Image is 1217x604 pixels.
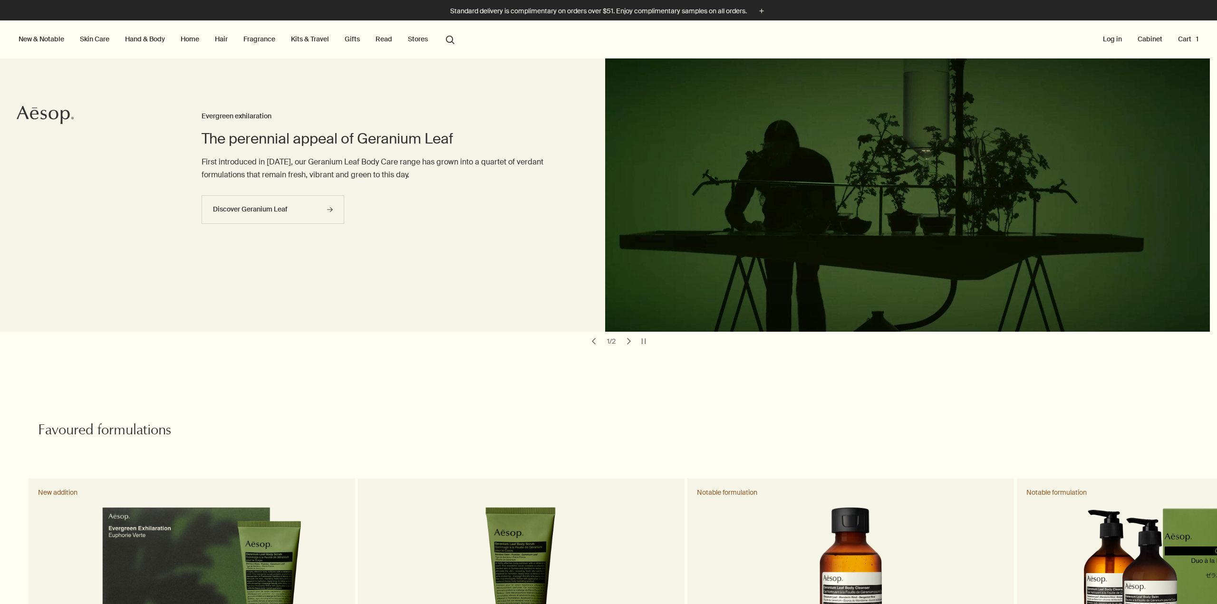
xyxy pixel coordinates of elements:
button: Open search [442,30,459,48]
nav: supplementary [1101,20,1200,58]
a: Cabinet [1136,33,1164,45]
button: Cart1 [1176,33,1200,45]
a: Aesop [17,105,74,127]
a: Fragrance [241,33,277,45]
button: previous slide [587,335,600,348]
button: pause [637,335,650,348]
button: Stores [406,33,430,45]
a: Gifts [343,33,362,45]
p: First introduced in [DATE], our Geranium Leaf Body Care range has grown into a quartet of verdant... [202,155,567,181]
a: Hand & Body [123,33,167,45]
nav: primary [17,20,459,58]
a: Discover Geranium Leaf [202,195,344,224]
button: next slide [622,335,636,348]
button: Standard delivery is complimentary on orders over $51. Enjoy complimentary samples on all orders. [450,6,767,17]
a: Read [374,33,394,45]
p: Standard delivery is complimentary on orders over $51. Enjoy complimentary samples on all orders. [450,6,747,16]
a: Kits & Travel [289,33,331,45]
button: Log in [1101,33,1124,45]
h2: Favoured formulations [38,422,412,441]
a: Home [179,33,201,45]
a: Hair [213,33,230,45]
button: New & Notable [17,33,66,45]
svg: Aesop [17,105,74,125]
div: 1 / 2 [604,337,618,345]
h3: Evergreen exhilaration [202,111,567,122]
a: Skin Care [78,33,111,45]
h2: The perennial appeal of Geranium Leaf [202,129,567,148]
